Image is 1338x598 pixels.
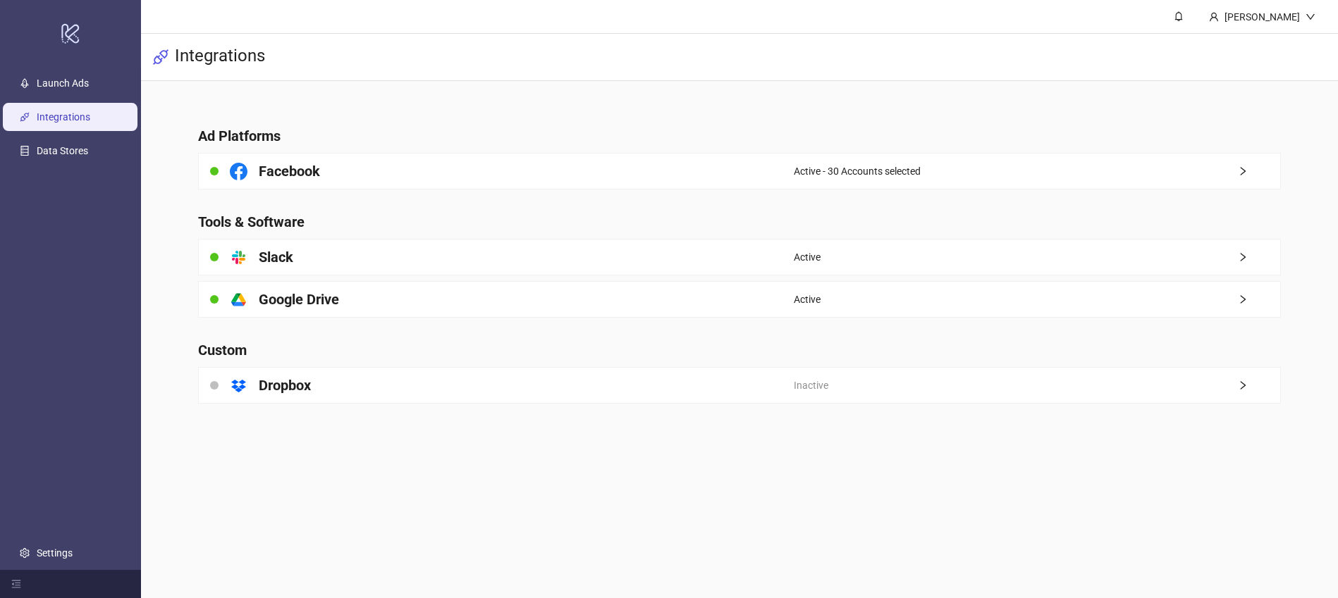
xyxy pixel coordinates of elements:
[198,340,1280,360] h4: Custom
[1174,11,1184,21] span: bell
[1306,12,1315,22] span: down
[37,145,88,156] a: Data Stores
[259,375,311,395] h4: Dropbox
[794,292,821,307] span: Active
[1219,9,1306,25] div: [PERSON_NAME]
[11,579,21,589] span: menu-fold
[198,239,1280,275] a: SlackActiveright
[198,212,1280,232] h4: Tools & Software
[175,45,265,69] h3: Integrations
[259,247,293,267] h4: Slack
[198,367,1280,404] a: DropboxInactiveright
[37,547,73,559] a: Settings
[1238,252,1280,262] span: right
[198,281,1280,318] a: Google DriveActiveright
[259,161,320,181] h4: Facebook
[37,77,89,89] a: Launch Ads
[1209,12,1219,22] span: user
[1238,380,1280,390] span: right
[152,49,169,66] span: api
[37,111,90,123] a: Integrations
[794,163,921,179] span: Active - 30 Accounts selected
[794,378,828,393] span: Inactive
[1238,166,1280,176] span: right
[794,249,821,265] span: Active
[198,153,1280,189] a: FacebookActive - 30 Accounts selectedright
[1238,294,1280,304] span: right
[259,289,339,309] h4: Google Drive
[198,126,1280,146] h4: Ad Platforms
